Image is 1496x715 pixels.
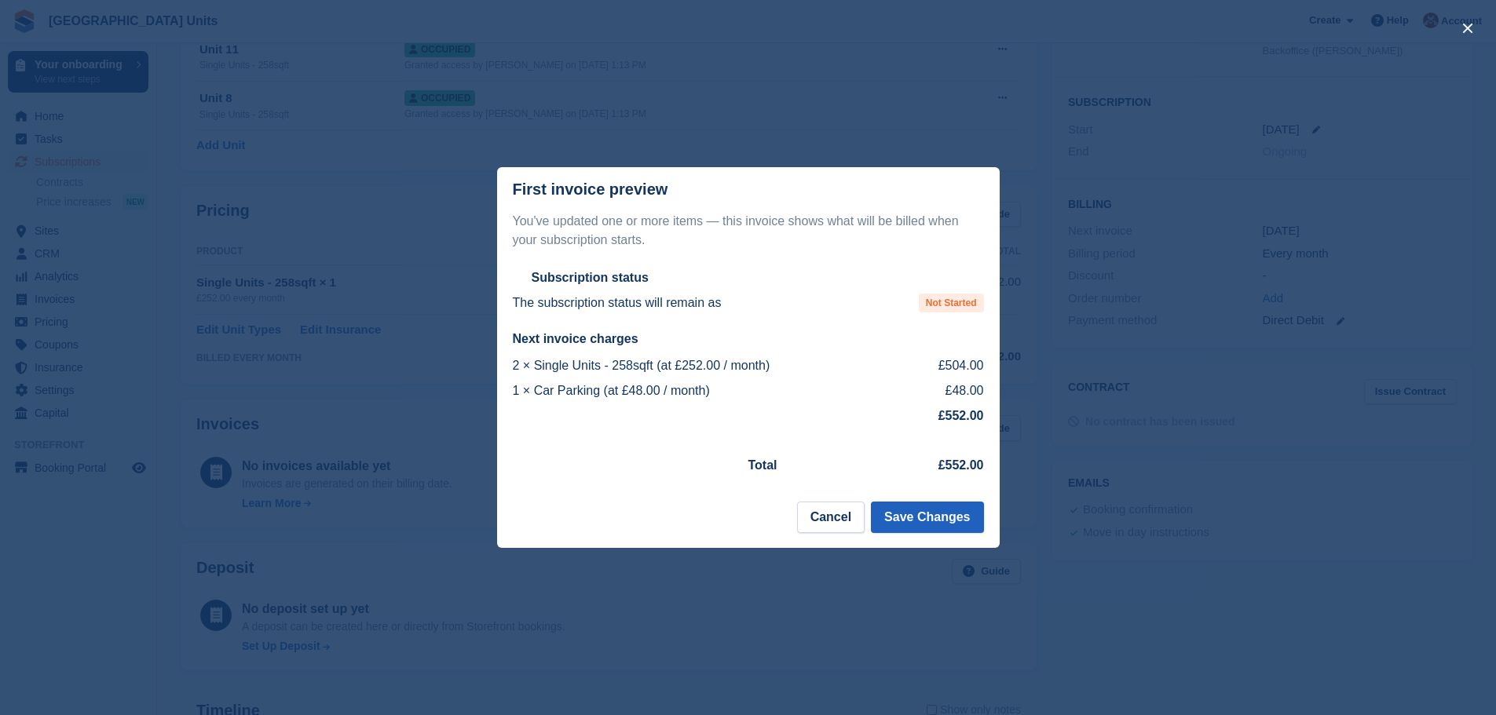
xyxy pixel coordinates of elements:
span: Not Started [919,294,984,312]
td: £504.00 [913,353,983,378]
td: £48.00 [913,378,983,403]
button: Save Changes [871,502,983,533]
td: 2 × Single Units - 258sqft (at £252.00 / month) [513,353,913,378]
button: Cancel [797,502,865,533]
strong: £552.00 [938,458,984,472]
p: The subscription status will remain as [513,294,722,312]
td: 1 × Car Parking (at £48.00 / month) [513,378,913,403]
strong: Total [748,458,777,472]
p: First invoice preview [513,181,668,199]
h2: Subscription status [532,270,649,286]
p: You've updated one or more items — this invoice shows what will be billed when your subscription ... [513,212,984,250]
h2: Next invoice charges [513,331,984,347]
strong: £552.00 [938,409,984,422]
button: close [1455,16,1480,41]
